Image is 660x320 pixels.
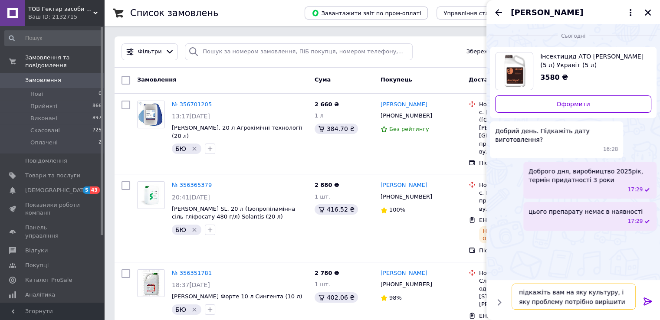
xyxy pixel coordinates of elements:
[479,269,567,277] div: Нова Пошта
[479,247,567,255] div: Післяплата
[437,7,517,20] button: Управління статусами
[137,76,176,83] span: Замовлення
[315,124,358,134] div: 384.70 ₴
[191,145,198,152] svg: Видалити мітку
[172,101,212,108] a: № 356701205
[389,206,405,213] span: 100%
[381,101,427,109] a: [PERSON_NAME]
[30,102,57,110] span: Прийняті
[490,31,657,40] div: 12.08.2025
[558,33,589,40] span: Сьогодні
[25,247,48,255] span: Відгуки
[495,95,651,113] a: Оформити
[529,207,643,216] span: цього препарату немає в наявності
[540,73,568,82] span: 3580 ₴
[137,101,165,128] a: Фото товару
[381,193,432,200] span: [PHONE_NUMBER]
[627,186,643,193] span: 17:29 12.08.2025
[381,181,427,189] a: [PERSON_NAME]
[315,193,330,200] span: 1 шт.
[99,90,102,98] span: 0
[25,291,55,299] span: Аналітика
[172,182,212,188] a: № 356365379
[493,297,505,308] button: Показати кнопки
[185,43,413,60] input: Пошук за номером замовлення, ПІБ покупця, номером телефону, Email, номером накладної
[479,226,567,243] div: На шляху до одержувача
[315,76,331,83] span: Cума
[25,186,89,194] span: [DEMOGRAPHIC_DATA]
[479,181,567,189] div: Нова Пошта
[130,8,218,18] h1: Список замовлень
[172,124,302,139] a: [PERSON_NAME], 20 л Агрохімічні технології (20 л)
[172,293,302,300] a: [PERSON_NAME] Форте 10 л Сингента (10 л)
[305,7,428,20] button: Завантажити звіт по пром-оплаті
[479,189,567,213] div: с. Морочне, Пункт приймання-видачі (до 30 кг): вул. [STREET_ADDRESS]
[469,76,533,83] span: Доставка та оплата
[479,277,567,309] div: Слов'янськ, №6 (до 30 кг на одне місце): вул. [STREET_ADDRESS] (вул. [PERSON_NAME])
[172,113,210,120] span: 13:17[DATE]
[92,127,102,134] span: 725
[175,145,186,152] span: БЮ
[25,172,80,180] span: Товари та послуги
[381,112,432,119] span: [PHONE_NUMBER]
[315,112,324,119] span: 1 л
[138,101,164,128] img: Фото товару
[25,54,104,69] span: Замовлення та повідомлення
[30,139,58,147] span: Оплачені
[529,167,651,184] span: Доброго дня, виробництво 2025рік, термін придатності 3 роки
[172,270,212,276] a: № 356351781
[25,157,67,165] span: Повідомлення
[172,281,210,288] span: 18:37[DATE]
[479,159,567,167] div: Післяплата
[138,48,162,56] span: Фільтри
[389,294,402,301] span: 98%
[315,292,358,303] div: 402.06 ₴
[443,10,510,16] span: Управління статусами
[25,201,80,217] span: Показники роботи компанії
[466,48,525,56] span: Збережені фільтри:
[139,182,163,209] img: Фото товару
[30,127,60,134] span: Скасовані
[90,186,100,194] span: 43
[92,102,102,110] span: 866
[315,101,339,108] span: 2 660 ₴
[511,7,583,18] span: [PERSON_NAME]
[191,226,198,233] svg: Видалити мітку
[191,306,198,313] svg: Видалити мітку
[25,76,61,84] span: Замовлення
[389,126,429,132] span: Без рейтингу
[25,261,49,269] span: Покупці
[172,194,210,201] span: 20:41[DATE]
[30,114,57,122] span: Виконані
[137,269,165,297] a: Фото товару
[479,313,541,319] span: ЕН: 20451223758501
[315,281,330,287] span: 1 шт.
[479,101,567,108] div: Нова Пошта
[28,13,104,21] div: Ваш ID: 2132715
[315,204,358,215] div: 416.52 ₴
[137,181,165,209] a: Фото товару
[381,269,427,278] a: [PERSON_NAME]
[603,146,618,153] span: 16:28 12.08.2025
[4,30,102,46] input: Пошук
[92,114,102,122] span: 897
[312,9,421,17] span: Завантажити звіт по пром-оплаті
[643,7,653,18] button: Закрити
[381,281,432,287] span: [PHONE_NUMBER]
[172,206,295,220] a: [PERSON_NAME] SL, 20 л (Ізопропіламінна сіль гліфосату 480 г/л) Solantis (20 л)
[99,139,102,147] span: 2
[512,284,636,310] textarea: підкажіть вам на яку культуру, і яку проблему потрібно вирішити
[175,226,186,233] span: БЮ
[479,217,541,223] span: ЕН: 20451223997787
[511,7,636,18] button: [PERSON_NAME]
[499,52,529,90] img: 5417949634_w640_h640_insektitsid-ato-zhuk.jpg
[25,276,72,284] span: Каталог ProSale
[30,90,43,98] span: Нові
[315,270,339,276] span: 2 780 ₴
[28,5,93,13] span: ТОВ Гектар засоби захисту рослин, агрохімія та посівний матеріал, продаж оптом та в роздріб.
[25,224,80,239] span: Панель управління
[141,270,161,297] img: Фото товару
